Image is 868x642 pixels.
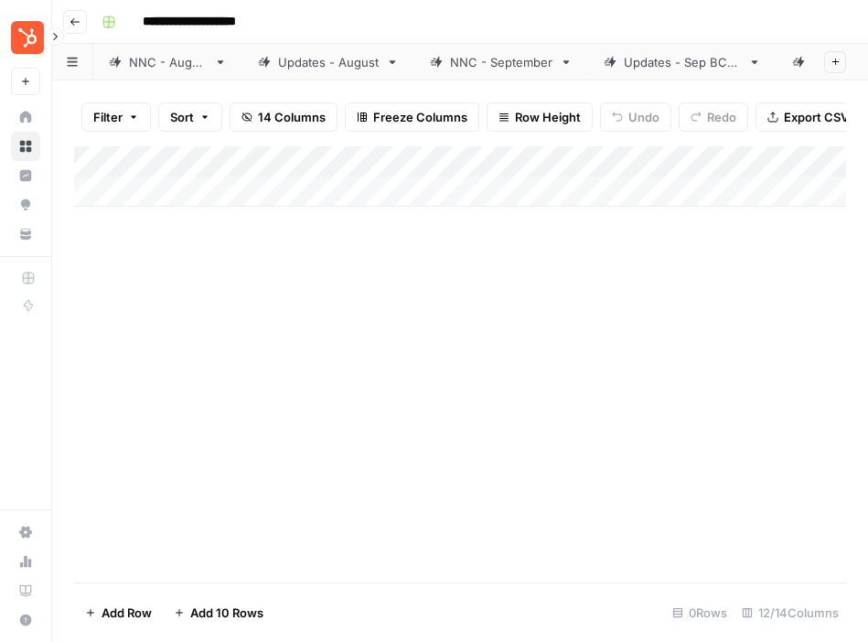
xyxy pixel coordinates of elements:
span: Add Row [102,604,152,622]
span: Add 10 Rows [190,604,263,622]
button: Sort [158,102,222,132]
a: Settings [11,518,40,547]
a: NNC - September [414,44,588,80]
div: Updates - Sep BCAP [624,53,741,71]
div: NNC - September [450,53,552,71]
button: Undo [600,102,671,132]
span: 14 Columns [258,108,326,126]
span: Sort [170,108,194,126]
span: Row Height [515,108,581,126]
span: Freeze Columns [373,108,467,126]
a: Updates - August [242,44,414,80]
button: Freeze Columns [345,102,479,132]
button: Redo [679,102,748,132]
button: Workspace: Blog Content Action Plan [11,15,40,60]
div: NNC - [DATE] [129,53,207,71]
button: Help + Support [11,605,40,635]
span: Undo [628,108,659,126]
a: NNC - [DATE] [93,44,242,80]
a: Learning Hub [11,576,40,605]
button: Add Row [74,598,163,627]
a: Updates - Sep BCAP [588,44,777,80]
div: 12/14 Columns [734,598,846,627]
img: Blog Content Action Plan Logo [11,21,44,54]
a: Browse [11,132,40,161]
span: Redo [707,108,736,126]
span: Filter [93,108,123,126]
a: Usage [11,547,40,576]
div: Updates - August [278,53,379,71]
a: Insights [11,161,40,190]
span: Export CSV [784,108,849,126]
button: 14 Columns [230,102,338,132]
button: Add 10 Rows [163,598,274,627]
div: 0 Rows [665,598,734,627]
button: Row Height [487,102,593,132]
button: Filter [81,102,151,132]
a: Your Data [11,219,40,249]
a: Opportunities [11,190,40,219]
a: Home [11,102,40,132]
button: Export CSV [755,102,861,132]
